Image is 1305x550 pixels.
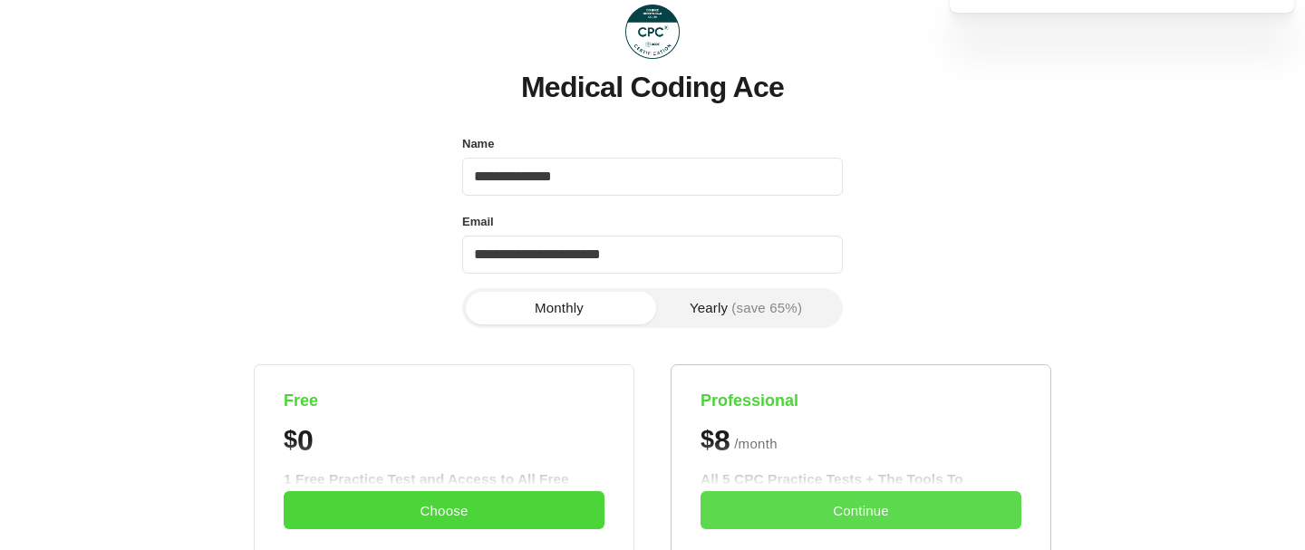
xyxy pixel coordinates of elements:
input: Email [462,236,843,274]
input: Name [462,158,843,196]
button: Choose [284,491,604,529]
h4: Professional [701,391,1021,411]
button: Monthly [466,292,652,324]
span: 0 [297,426,313,455]
span: 8 [714,426,730,455]
span: / month [734,433,778,455]
span: $ [701,426,714,454]
span: (save 65%) [731,301,802,314]
h1: Medical Coding Ace [521,72,784,103]
label: Name [462,132,494,156]
span: $ [284,426,297,454]
label: Email [462,210,494,234]
img: Medical Coding Ace [625,5,680,59]
button: Continue [701,491,1021,529]
button: Yearly(save 65%) [652,292,839,324]
h4: Free [284,391,604,411]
